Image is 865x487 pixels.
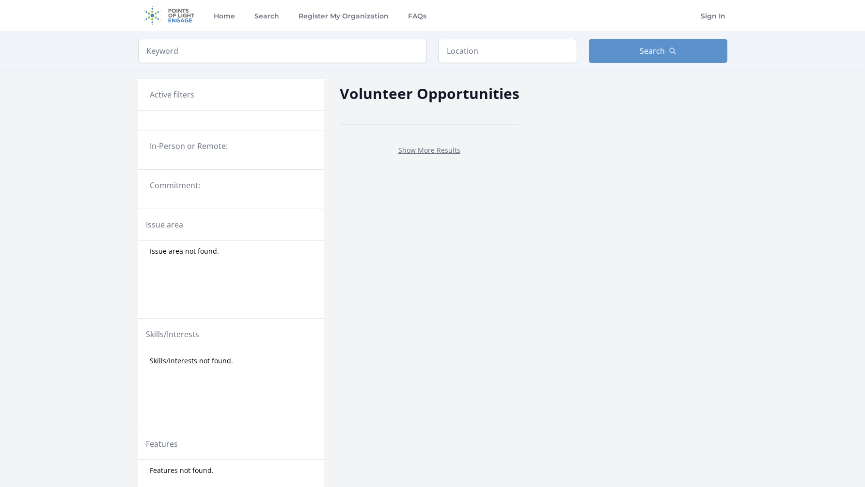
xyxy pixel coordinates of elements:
[150,246,219,256] span: Issue area not found.
[398,146,460,155] a: Show More Results
[439,39,577,63] input: Location
[150,356,233,366] span: Skills/Interests not found.
[640,45,665,57] span: Search
[340,82,519,104] h2: Volunteer Opportunities
[589,39,727,63] button: Search
[138,39,427,63] input: Keyword
[146,438,178,450] legend: Features
[150,140,313,152] legend: In-Person or Remote:
[150,89,194,100] h3: Active filters
[146,328,199,340] legend: Skills/Interests
[150,466,214,475] span: Features not found.
[150,179,313,191] legend: Commitment:
[146,219,183,230] legend: Issue area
